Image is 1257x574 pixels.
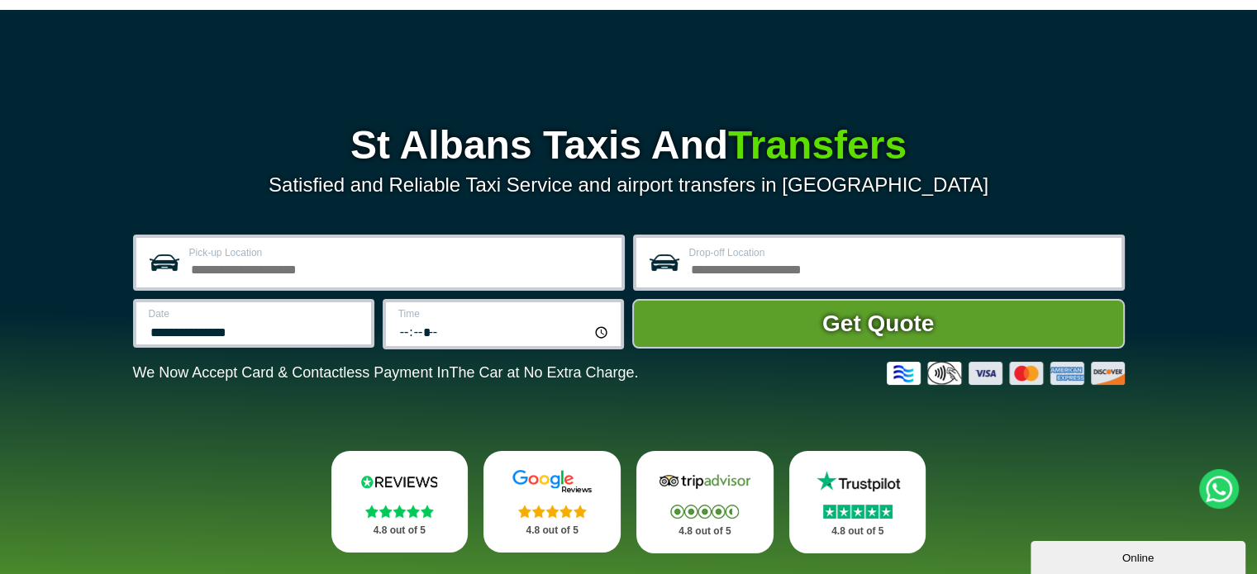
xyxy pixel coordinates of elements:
[350,469,449,494] img: Reviews.io
[823,505,893,519] img: Stars
[1031,538,1249,574] iframe: chat widget
[449,364,638,381] span: The Car at No Extra Charge.
[502,469,602,494] img: Google
[502,520,602,541] p: 4.8 out of 5
[189,248,612,258] label: Pick-up Location
[483,451,621,553] a: Google Stars 4.8 out of 5
[670,505,739,519] img: Stars
[808,469,907,494] img: Trustpilot
[331,451,469,553] a: Reviews.io Stars 4.8 out of 5
[398,309,611,319] label: Time
[655,521,755,542] p: 4.8 out of 5
[365,505,434,518] img: Stars
[133,173,1125,197] p: Satisfied and Reliable Taxi Service and airport transfers in [GEOGRAPHIC_DATA]
[518,505,587,518] img: Stars
[149,309,361,319] label: Date
[632,299,1125,349] button: Get Quote
[689,248,1112,258] label: Drop-off Location
[133,364,639,382] p: We Now Accept Card & Contactless Payment In
[350,520,450,541] p: 4.8 out of 5
[789,451,926,553] a: Trustpilot Stars 4.8 out of 5
[887,362,1125,385] img: Credit And Debit Cards
[728,123,907,167] span: Transfers
[133,126,1125,165] h1: St Albans Taxis And
[636,451,774,553] a: Tripadvisor Stars 4.8 out of 5
[655,469,755,494] img: Tripadvisor
[807,521,908,542] p: 4.8 out of 5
